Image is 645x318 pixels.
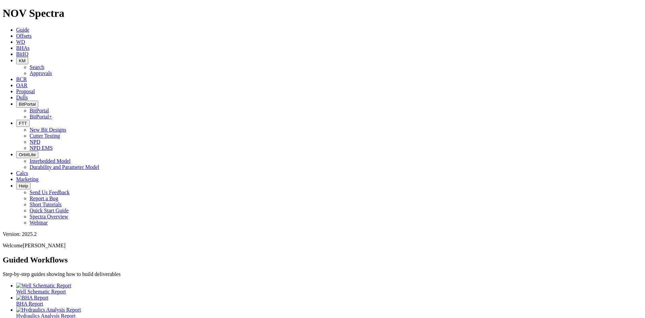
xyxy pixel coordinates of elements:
a: New Bit Designs [30,127,66,133]
span: [PERSON_NAME] [23,243,66,248]
a: Webinar [30,220,48,225]
button: OrbitLite [16,151,38,158]
a: NPD [30,139,40,145]
span: KM [19,58,26,63]
a: Cutter Testing [30,133,60,139]
span: OrbitLite [19,152,36,157]
h2: Guided Workflows [3,255,642,264]
button: FTT [16,120,30,127]
img: Well Schematic Report [16,283,71,289]
span: Help [19,183,28,188]
p: Step-by-step guides showing how to build deliverables [3,271,642,277]
a: Approvals [30,70,52,76]
a: Report a Bug [30,196,58,201]
a: Dulls [16,95,28,100]
span: FTT [19,121,27,126]
a: BitPortal+ [30,114,52,119]
button: Help [16,182,31,189]
a: Send Us Feedback [30,189,70,195]
span: BHA Report [16,301,43,307]
a: Interbedded Model [30,158,71,164]
a: BHA Report BHA Report [16,295,642,307]
a: Well Schematic Report Well Schematic Report [16,283,642,294]
span: BitPortal [19,102,36,107]
p: Welcome [3,243,642,249]
button: BitPortal [16,101,38,108]
a: Proposal [16,89,35,94]
a: Calcs [16,170,28,176]
a: Durability and Parameter Model [30,164,99,170]
a: Marketing [16,176,39,182]
a: OAR [16,82,28,88]
button: KM [16,57,28,64]
a: BHAs [16,45,30,51]
div: Version: 2025.2 [3,231,642,237]
a: BitIQ [16,51,28,57]
a: BitPortal [30,108,49,113]
h1: NOV Spectra [3,7,642,20]
img: Hydraulics Analysis Report [16,307,81,313]
a: Offsets [16,33,32,39]
a: Spectra Overview [30,214,68,219]
a: Short Tutorials [30,202,62,207]
a: Quick Start Guide [30,208,69,213]
span: Well Schematic Report [16,289,66,294]
a: Guide [16,27,29,33]
img: BHA Report [16,295,48,301]
a: WD [16,39,25,45]
a: BCR [16,76,27,82]
a: Search [30,64,44,70]
a: NPD EMS [30,145,53,151]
